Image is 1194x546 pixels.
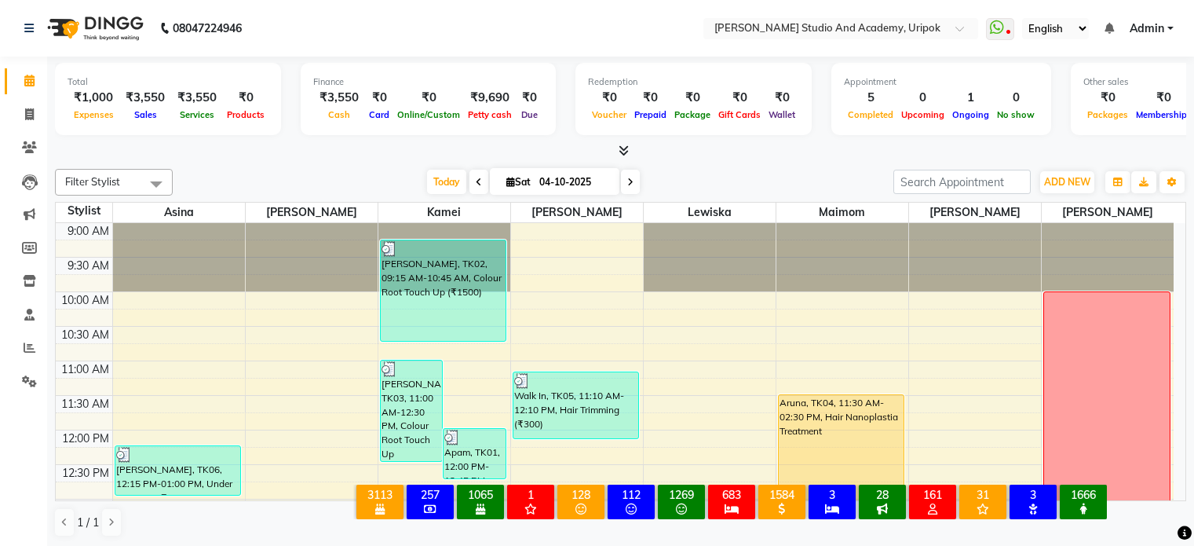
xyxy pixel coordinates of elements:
[381,361,443,461] div: [PERSON_NAME], TK03, 11:00 AM-12:30 PM, Colour Root Touch Up
[1040,171,1094,193] button: ADD NEW
[313,75,543,89] div: Finance
[115,446,241,495] div: [PERSON_NAME], TK06, 12:15 PM-01:00 PM, Under Arm Rica (₹200), Eye Brow (₹50)
[365,109,393,120] span: Card
[113,203,245,222] span: Asina
[502,176,535,188] span: Sat
[40,6,148,50] img: logo
[313,89,365,107] div: ₹3,550
[444,429,506,478] div: Apam, TK01, 12:00 PM-12:45 PM, Hair Cut Men
[765,89,799,107] div: ₹0
[862,488,903,502] div: 28
[65,175,120,188] span: Filter Stylist
[513,372,639,438] div: Walk In, TK05, 11:10 AM-12:10 PM, Hair Trimming (₹300)
[464,89,516,107] div: ₹9,690
[948,89,993,107] div: 1
[670,109,714,120] span: Package
[1083,89,1132,107] div: ₹0
[77,515,99,531] span: 1 / 1
[1083,109,1132,120] span: Packages
[360,488,400,502] div: 3113
[761,488,802,502] div: 1584
[1063,488,1104,502] div: 1666
[912,488,953,502] div: 161
[897,89,948,107] div: 0
[844,109,897,120] span: Completed
[68,89,119,107] div: ₹1,000
[962,488,1003,502] div: 31
[1044,176,1090,188] span: ADD NEW
[644,203,776,222] span: Lewiska
[993,109,1039,120] span: No show
[1013,488,1053,502] div: 3
[173,6,242,50] b: 08047224946
[223,89,268,107] div: ₹0
[517,109,542,120] span: Due
[711,488,752,502] div: 683
[223,109,268,120] span: Products
[56,203,112,219] div: Stylist
[844,89,897,107] div: 5
[64,223,112,240] div: 9:00 AM
[381,240,506,341] div: [PERSON_NAME], TK02, 09:15 AM-10:45 AM, Colour Root Touch Up (₹1500)
[64,258,112,274] div: 9:30 AM
[670,89,714,107] div: ₹0
[58,292,112,309] div: 10:00 AM
[65,500,112,516] div: 1:00 PM
[1130,20,1164,37] span: Admin
[630,109,670,120] span: Prepaid
[812,488,853,502] div: 3
[714,109,765,120] span: Gift Cards
[516,89,543,107] div: ₹0
[765,109,799,120] span: Wallet
[1042,203,1174,222] span: [PERSON_NAME]
[909,203,1041,222] span: [PERSON_NAME]
[948,109,993,120] span: Ongoing
[714,89,765,107] div: ₹0
[58,396,112,412] div: 11:30 AM
[510,488,551,502] div: 1
[993,89,1039,107] div: 0
[246,203,378,222] span: [PERSON_NAME]
[393,109,464,120] span: Online/Custom
[661,488,702,502] div: 1269
[776,203,908,222] span: Maimom
[70,109,118,120] span: Expenses
[893,170,1031,194] input: Search Appointment
[119,89,171,107] div: ₹3,550
[58,327,112,343] div: 10:30 AM
[611,488,652,502] div: 112
[59,431,112,447] div: 12:00 PM
[460,488,501,502] div: 1065
[58,361,112,378] div: 11:00 AM
[588,75,799,89] div: Redemption
[511,203,643,222] span: [PERSON_NAME]
[535,170,613,194] input: 2025-10-04
[630,89,670,107] div: ₹0
[176,109,218,120] span: Services
[365,89,393,107] div: ₹0
[588,109,630,120] span: Voucher
[844,75,1039,89] div: Appointment
[378,203,510,222] span: Kamei
[130,109,161,120] span: Sales
[410,488,451,502] div: 257
[588,89,630,107] div: ₹0
[464,109,516,120] span: Petty cash
[171,89,223,107] div: ₹3,550
[324,109,354,120] span: Cash
[427,170,466,194] span: Today
[59,465,112,482] div: 12:30 PM
[560,488,601,502] div: 128
[393,89,464,107] div: ₹0
[897,109,948,120] span: Upcoming
[68,75,268,89] div: Total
